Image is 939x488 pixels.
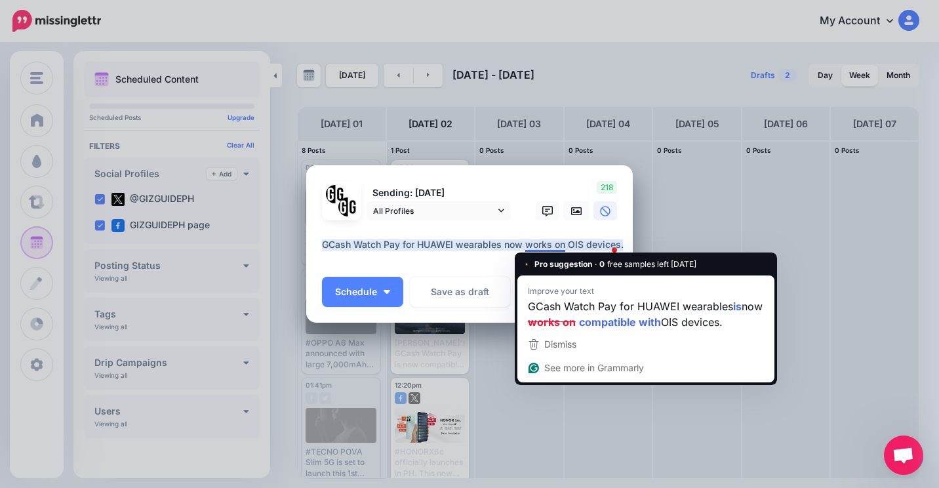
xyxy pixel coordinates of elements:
[322,237,624,262] textarea: To enrich screen reader interactions, please activate Accessibility in Grammarly extension settings
[597,181,617,194] span: 218
[322,277,403,307] button: Schedule
[335,287,377,296] span: Schedule
[322,237,624,253] div: GCash Watch Pay for HUAWEI wearables now works on OIS devices.
[326,185,345,204] img: 353459792_649996473822713_4483302954317148903_n-bsa138318.png
[338,197,357,216] img: JT5sWCfR-79925.png
[410,277,510,307] button: Save as draft
[367,201,511,220] a: All Profiles
[384,290,390,294] img: arrow-down-white.png
[373,204,495,218] span: All Profiles
[367,186,511,201] p: Sending: [DATE]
